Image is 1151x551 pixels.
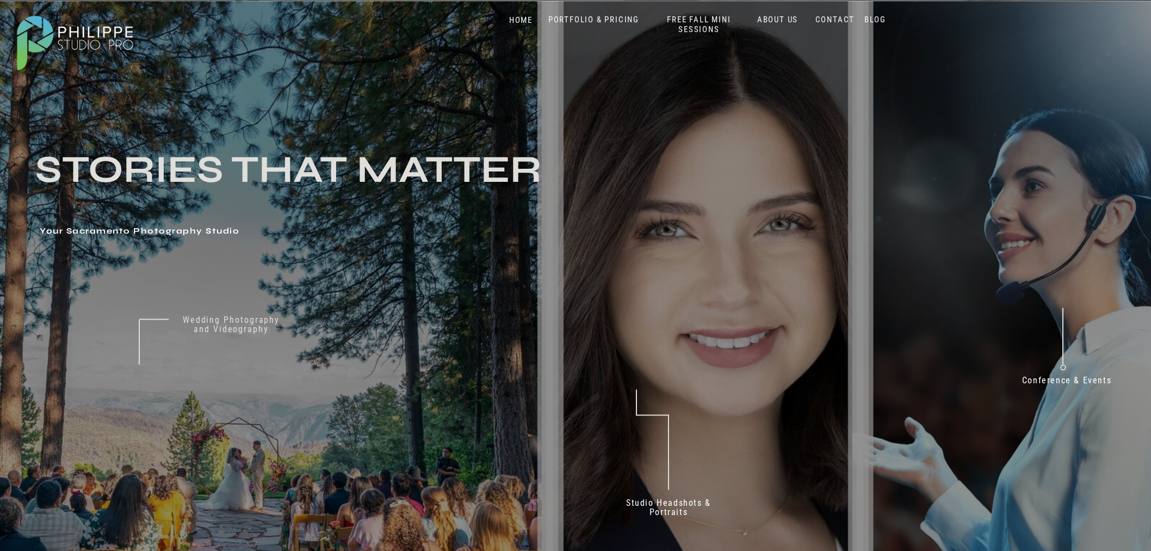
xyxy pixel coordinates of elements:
[35,152,636,219] h3: Stories that Matter
[654,15,744,35] a: FREE FALL MINI SESSIONS
[40,226,501,237] h1: Your Sacramento Photography Studio
[813,15,857,25] a: CONTACT
[498,15,544,26] a: HOME
[754,15,801,25] a: ABOUT US
[544,15,643,25] a: PORTFOLIO & PRICING
[591,282,905,387] h2: Don't just take our word for it
[175,315,288,344] a: Wedding Photography and Videography
[685,426,831,456] p: 70+ 5 Star reviews on Google & Yelp
[1014,375,1119,390] a: Conference & Events
[862,15,889,25] a: BLOG
[613,498,724,521] a: Studio Headshots & Portraits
